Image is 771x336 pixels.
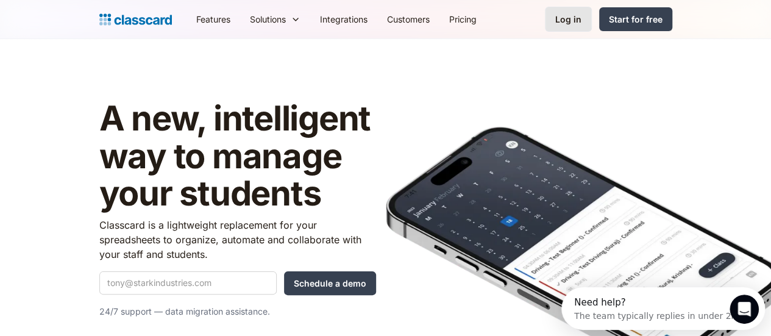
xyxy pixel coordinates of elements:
[377,5,439,33] a: Customers
[13,10,178,20] div: Need help?
[99,100,376,213] h1: A new, intelligent way to manage your students
[555,13,581,26] div: Log in
[599,7,672,31] a: Start for free
[99,271,376,295] form: Quick Demo Form
[310,5,377,33] a: Integrations
[13,20,178,33] div: The team typically replies in under 2m
[545,7,592,32] a: Log in
[99,304,376,319] p: 24/7 support — data migration assistance.
[561,287,765,330] iframe: Intercom live chat discovery launcher
[284,271,376,295] input: Schedule a demo
[250,13,286,26] div: Solutions
[240,5,310,33] div: Solutions
[99,271,277,295] input: tony@starkindustries.com
[730,295,759,324] iframe: Intercom live chat
[99,11,172,28] a: Logo
[439,5,486,33] a: Pricing
[609,13,663,26] div: Start for free
[5,5,214,38] div: Open Intercom Messenger
[187,5,240,33] a: Features
[99,218,376,262] p: Classcard is a lightweight replacement for your spreadsheets to organize, automate and collaborat...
